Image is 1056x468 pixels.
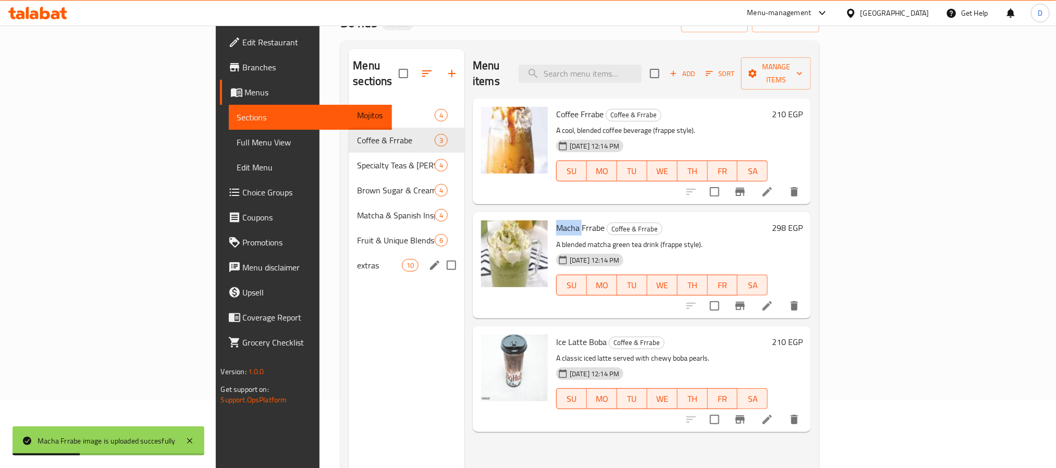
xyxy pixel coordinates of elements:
[229,105,392,130] a: Sections
[357,109,435,121] span: Mojitos
[556,388,587,409] button: SU
[243,186,384,199] span: Choice Groups
[237,111,384,124] span: Sections
[248,365,264,378] span: 1.0.0
[435,161,447,170] span: 4
[435,136,447,145] span: 3
[473,58,506,89] h2: Menu items
[38,435,175,447] div: Macha Frrabe image is uploaded succesfully
[556,220,605,236] span: Macha Frrabe
[435,159,448,171] div: items
[402,261,418,270] span: 10
[782,179,807,204] button: delete
[772,335,803,349] h6: 210 EGP
[556,238,768,251] p: A blended matcha green tea drink (frappe style).
[221,365,247,378] span: Version:
[243,261,384,274] span: Menu disclaimer
[481,335,548,401] img: Ice Latte Boba
[682,391,704,407] span: TH
[647,161,678,181] button: WE
[652,278,673,293] span: WE
[349,203,464,228] div: Matcha & Spanish Inspired4
[606,109,661,121] span: Coffee & Frrabe
[435,236,447,245] span: 6
[556,275,587,295] button: SU
[220,30,392,55] a: Edit Restaurant
[435,109,448,121] div: items
[229,130,392,155] a: Full Menu View
[699,66,741,82] span: Sort items
[609,337,665,349] div: Coffee & Frrabe
[861,7,929,19] div: [GEOGRAPHIC_DATA]
[349,98,464,282] nav: Menu sections
[607,223,662,235] div: Coffee & Frrabe
[245,86,384,98] span: Menus
[682,278,704,293] span: TH
[435,134,448,146] div: items
[738,275,768,295] button: SA
[772,107,803,121] h6: 210 EGP
[243,336,384,349] span: Grocery Checklist
[349,253,464,278] div: extras10edit
[349,153,464,178] div: Specialty Teas & [PERSON_NAME]4
[591,164,613,179] span: MO
[706,68,734,80] span: Sort
[561,278,583,293] span: SU
[357,184,435,196] span: Brown Sugar & Cream Brulee
[617,388,647,409] button: TU
[357,259,401,272] span: extras
[519,65,642,83] input: search
[704,409,726,430] span: Select to update
[747,7,812,19] div: Menu-management
[621,164,643,179] span: TU
[761,413,773,426] a: Edit menu item
[668,68,696,80] span: Add
[741,57,811,90] button: Manage items
[782,407,807,432] button: delete
[243,236,384,249] span: Promotions
[644,63,666,84] span: Select section
[220,180,392,205] a: Choice Groups
[690,16,740,29] span: import
[220,255,392,280] a: Menu disclaimer
[357,209,435,221] span: Matcha & Spanish Inspired
[591,391,613,407] span: MO
[647,275,678,295] button: WE
[647,388,678,409] button: WE
[220,205,392,230] a: Coupons
[587,388,617,409] button: MO
[243,61,384,73] span: Branches
[349,103,464,128] div: Mojitos4
[591,278,613,293] span: MO
[556,161,587,181] button: SU
[606,109,661,121] div: Coffee & Frrabe
[237,136,384,149] span: Full Menu View
[220,330,392,355] a: Grocery Checklist
[712,278,734,293] span: FR
[221,383,269,396] span: Get support on:
[220,305,392,330] a: Coverage Report
[761,186,773,198] a: Edit menu item
[427,257,443,273] button: edit
[481,107,548,174] img: Coffee Frrabe
[760,16,811,29] span: export
[742,391,764,407] span: SA
[556,106,604,122] span: Coffee Frrabe
[761,300,773,312] a: Edit menu item
[738,161,768,181] button: SA
[682,164,704,179] span: TH
[1038,7,1042,19] span: D
[617,275,647,295] button: TU
[772,220,803,235] h6: 298 EGP
[728,179,753,204] button: Branch-specific-item
[678,161,708,181] button: TH
[414,61,439,86] span: Sort sections
[666,66,699,82] span: Add item
[703,66,737,82] button: Sort
[556,352,768,365] p: A classic iced latte served with chewy boba pearls.
[782,293,807,318] button: delete
[229,155,392,180] a: Edit Menu
[357,159,435,171] div: Specialty Teas & Boba Drinks
[357,134,435,146] span: Coffee & Frrabe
